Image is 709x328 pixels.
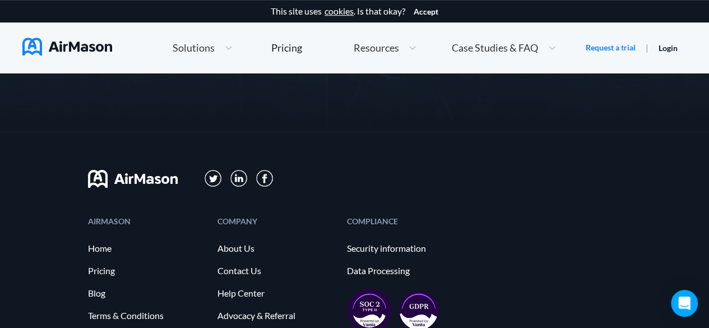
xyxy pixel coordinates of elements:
[217,243,336,253] a: About Us
[88,243,206,253] a: Home
[88,288,206,298] a: Blog
[347,266,465,276] a: Data Processing
[414,7,438,16] button: Accept cookies
[646,42,648,53] span: |
[586,42,636,53] a: Request a trial
[452,43,538,53] span: Case Studies & FAQ
[353,43,398,53] span: Resources
[88,266,206,276] a: Pricing
[217,288,336,298] a: Help Center
[205,170,222,187] img: svg+xml;base64,PD94bWwgdmVyc2lvbj0iMS4wIiBlbmNvZGluZz0iVVRGLTgiPz4KPHN2ZyB3aWR0aD0iMzFweCIgaGVpZ2...
[88,218,206,225] div: AIRMASON
[88,170,178,188] img: svg+xml;base64,PHN2ZyB3aWR0aD0iMTYwIiBoZWlnaHQ9IjMyIiB2aWV3Qm94PSIwIDAgMTYwIDMyIiBmaWxsPSJub25lIi...
[256,170,273,187] img: svg+xml;base64,PD94bWwgdmVyc2lvbj0iMS4wIiBlbmNvZGluZz0iVVRGLTgiPz4KPHN2ZyB3aWR0aD0iMzBweCIgaGVpZ2...
[173,43,215,53] span: Solutions
[22,38,112,56] img: AirMason Logo
[217,218,336,225] div: COMPANY
[671,290,698,317] div: Open Intercom Messenger
[217,266,336,276] a: Contact Us
[347,243,465,253] a: Security information
[325,6,354,16] a: cookies
[347,218,465,225] div: COMPLIANCE
[217,311,336,321] a: Advocacy & Referral
[88,311,206,321] a: Terms & Conditions
[230,170,248,187] img: svg+xml;base64,PD94bWwgdmVyc2lvbj0iMS4wIiBlbmNvZGluZz0iVVRGLTgiPz4KPHN2ZyB3aWR0aD0iMzFweCIgaGVpZ2...
[271,43,302,53] div: Pricing
[659,43,678,53] a: Login
[271,38,302,58] a: Pricing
